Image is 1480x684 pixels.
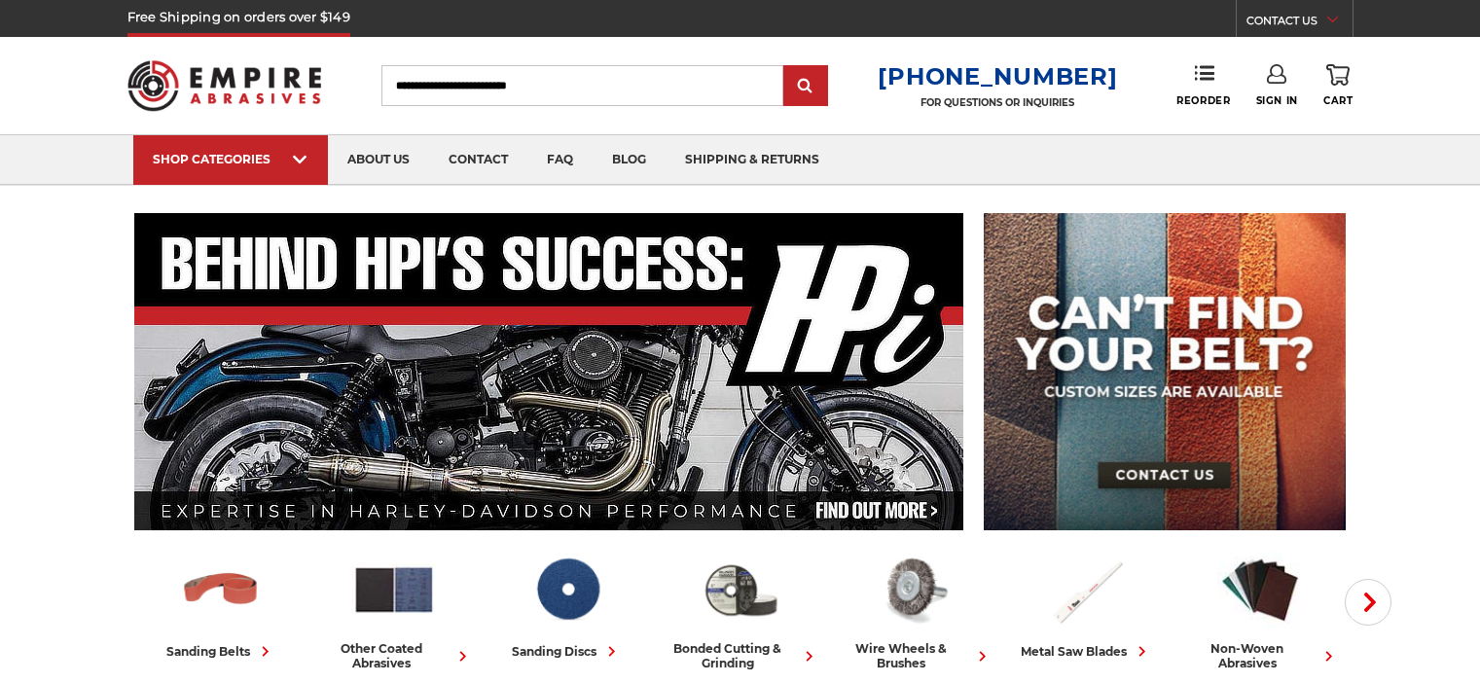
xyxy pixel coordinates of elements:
[662,641,819,670] div: bonded cutting & grinding
[698,548,783,631] img: Bonded Cutting & Grinding
[1044,548,1130,631] img: Metal Saw Blades
[527,135,593,185] a: faq
[1217,548,1303,631] img: Non-woven Abrasives
[429,135,527,185] a: contact
[153,152,308,166] div: SHOP CATEGORIES
[142,548,300,662] a: sanding belts
[1181,641,1339,670] div: non-woven abrasives
[786,67,825,106] input: Submit
[662,548,819,670] a: bonded cutting & grinding
[127,48,322,124] img: Empire Abrasives
[1246,10,1353,37] a: CONTACT US
[593,135,666,185] a: blog
[1345,579,1391,626] button: Next
[351,548,437,631] img: Other Coated Abrasives
[1181,548,1339,670] a: non-woven abrasives
[328,135,429,185] a: about us
[1008,548,1166,662] a: metal saw blades
[512,641,622,662] div: sanding discs
[835,641,993,670] div: wire wheels & brushes
[1323,94,1353,107] span: Cart
[524,548,610,631] img: Sanding Discs
[878,96,1117,109] p: FOR QUESTIONS OR INQUIRIES
[1176,64,1230,106] a: Reorder
[1021,641,1152,662] div: metal saw blades
[835,548,993,670] a: wire wheels & brushes
[1256,94,1298,107] span: Sign In
[878,62,1117,90] a: [PHONE_NUMBER]
[315,641,473,670] div: other coated abrasives
[1176,94,1230,107] span: Reorder
[134,213,964,530] img: Banner for an interview featuring Horsepower Inc who makes Harley performance upgrades featured o...
[178,548,264,631] img: Sanding Belts
[666,135,839,185] a: shipping & returns
[984,213,1346,530] img: promo banner for custom belts.
[1323,64,1353,107] a: Cart
[166,641,275,662] div: sanding belts
[488,548,646,662] a: sanding discs
[871,548,957,631] img: Wire Wheels & Brushes
[315,548,473,670] a: other coated abrasives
